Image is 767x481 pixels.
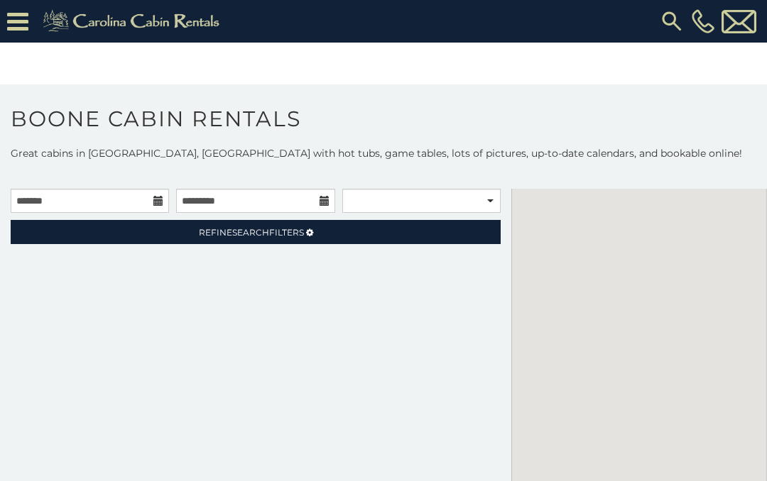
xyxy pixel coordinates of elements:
a: [PHONE_NUMBER] [688,9,718,33]
span: Search [232,227,269,238]
img: search-regular.svg [659,9,685,34]
a: RefineSearchFilters [11,220,501,244]
span: Refine Filters [199,227,304,238]
img: Khaki-logo.png [36,7,232,35]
